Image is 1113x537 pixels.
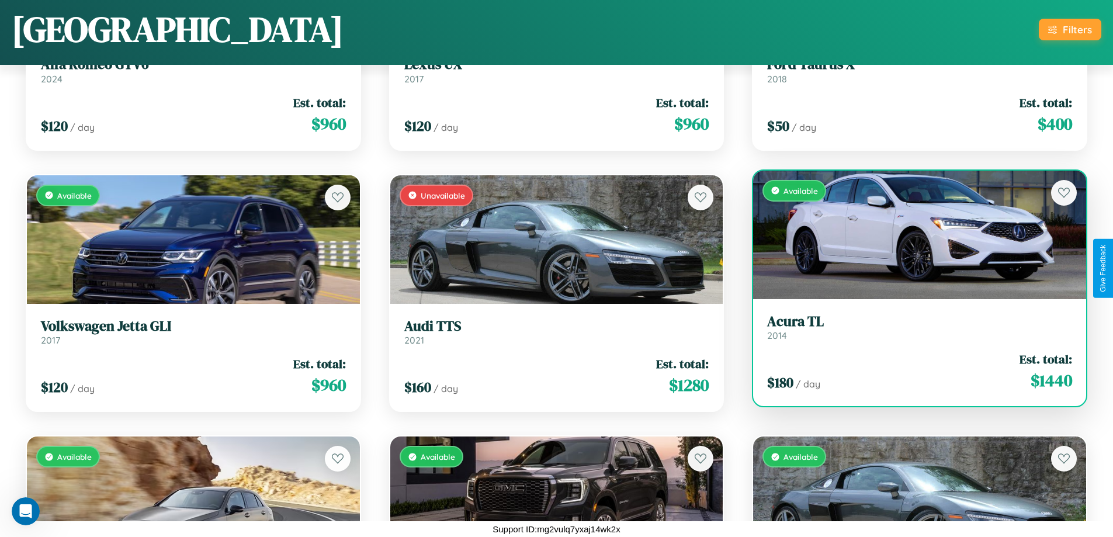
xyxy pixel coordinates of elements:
[1039,19,1101,40] button: Filters
[783,186,818,196] span: Available
[656,94,709,111] span: Est. total:
[12,497,40,525] iframe: Intercom live chat
[656,355,709,372] span: Est. total:
[404,73,424,85] span: 2017
[41,318,346,347] a: Volkswagen Jetta GLI2017
[57,452,92,462] span: Available
[674,112,709,136] span: $ 960
[41,377,68,397] span: $ 120
[1020,351,1072,368] span: Est. total:
[12,5,344,53] h1: [GEOGRAPHIC_DATA]
[1031,369,1072,392] span: $ 1440
[1099,245,1107,292] div: Give Feedback
[41,334,60,346] span: 2017
[669,373,709,397] span: $ 1280
[421,190,465,200] span: Unavailable
[57,190,92,200] span: Available
[796,378,820,390] span: / day
[767,56,1072,73] h3: Ford Taurus X
[404,377,431,397] span: $ 160
[404,318,709,335] h3: Audi TTS
[41,116,68,136] span: $ 120
[767,116,789,136] span: $ 50
[1038,112,1072,136] span: $ 400
[767,313,1072,342] a: Acura TL2014
[421,452,455,462] span: Available
[434,122,458,133] span: / day
[293,94,346,111] span: Est. total:
[70,383,95,394] span: / day
[792,122,816,133] span: / day
[1020,94,1072,111] span: Est. total:
[767,56,1072,85] a: Ford Taurus X2018
[70,122,95,133] span: / day
[41,56,346,85] a: Alfa Romeo GTV62024
[311,373,346,397] span: $ 960
[311,112,346,136] span: $ 960
[404,334,424,346] span: 2021
[1063,23,1092,36] div: Filters
[767,73,787,85] span: 2018
[404,116,431,136] span: $ 120
[404,318,709,347] a: Audi TTS2021
[404,56,709,85] a: Lexus UX2017
[493,521,620,537] p: Support ID: mg2vulq7yxaj14wk2x
[41,318,346,335] h3: Volkswagen Jetta GLI
[783,452,818,462] span: Available
[404,56,709,73] h3: Lexus UX
[434,383,458,394] span: / day
[41,73,63,85] span: 2024
[767,330,787,341] span: 2014
[41,56,346,73] h3: Alfa Romeo GTV6
[767,373,793,392] span: $ 180
[767,313,1072,330] h3: Acura TL
[293,355,346,372] span: Est. total:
